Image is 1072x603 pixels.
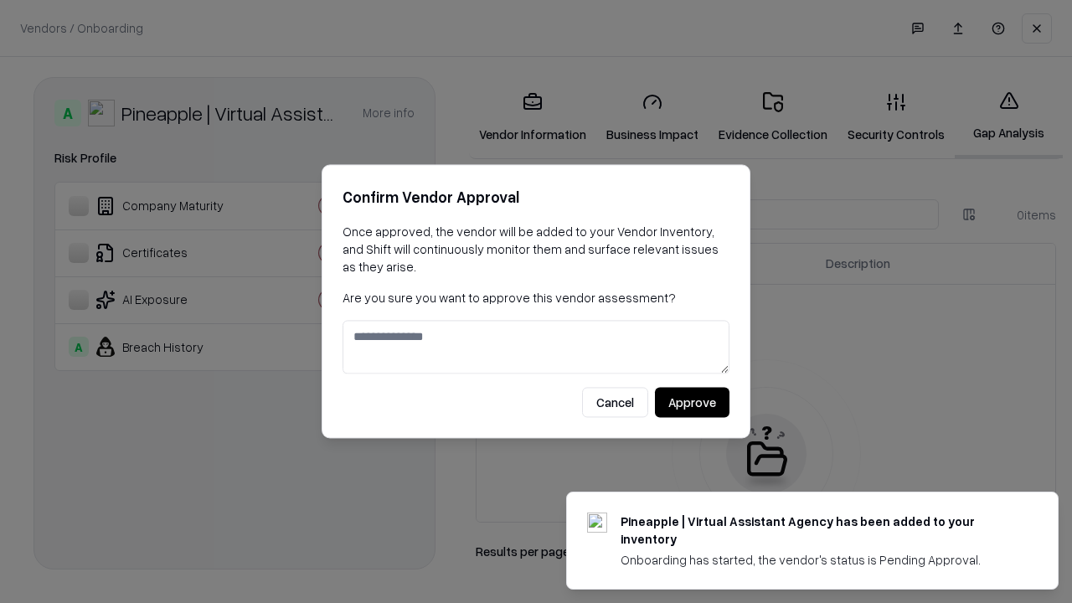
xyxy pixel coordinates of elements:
[343,185,729,209] h2: Confirm Vendor Approval
[621,551,1018,569] div: Onboarding has started, the vendor's status is Pending Approval.
[343,289,729,307] p: Are you sure you want to approve this vendor assessment?
[655,388,729,418] button: Approve
[343,223,729,276] p: Once approved, the vendor will be added to your Vendor Inventory, and Shift will continuously mon...
[582,388,648,418] button: Cancel
[621,513,1018,548] div: Pineapple | Virtual Assistant Agency has been added to your inventory
[587,513,607,533] img: trypineapple.com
